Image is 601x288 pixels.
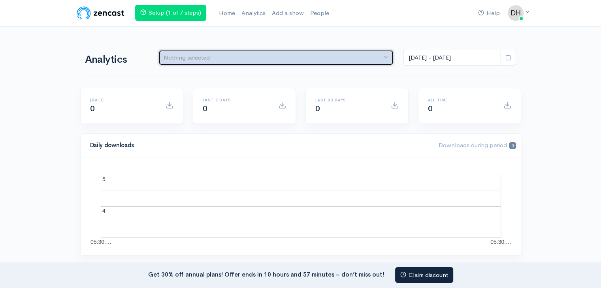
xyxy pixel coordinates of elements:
[203,104,207,114] span: 0
[90,167,511,246] svg: A chart.
[203,98,269,102] h6: Last 7 days
[508,5,524,21] img: ...
[148,270,384,278] strong: Get 30% off annual plans! Offer ends in 10 hours and 57 minutes – don’t miss out!
[395,267,453,283] a: Claim discount
[315,104,320,114] span: 0
[85,54,149,65] h1: Analytics
[509,142,516,150] span: 0
[90,142,430,149] h4: Daily downloads
[307,5,332,22] a: People
[216,5,238,22] a: Home
[315,98,381,102] h6: Last 30 days
[403,50,500,66] input: analytics date range selector
[90,104,95,114] span: 0
[269,5,307,22] a: Add a show
[490,238,511,245] text: 05:30:…
[428,98,494,102] h6: All time
[90,98,156,102] h6: [DATE]
[238,5,269,22] a: Analytics
[135,5,206,21] a: Setup (1 of 7 steps)
[439,141,516,149] span: Downloads during period:
[102,207,106,213] text: 4
[90,238,111,245] text: 05:30:…
[158,50,394,66] button: Nothing selected
[164,53,382,62] div: Nothing selected
[75,5,126,21] img: ZenCast Logo
[475,5,503,22] a: Help
[102,176,106,182] text: 5
[428,104,433,114] span: 0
